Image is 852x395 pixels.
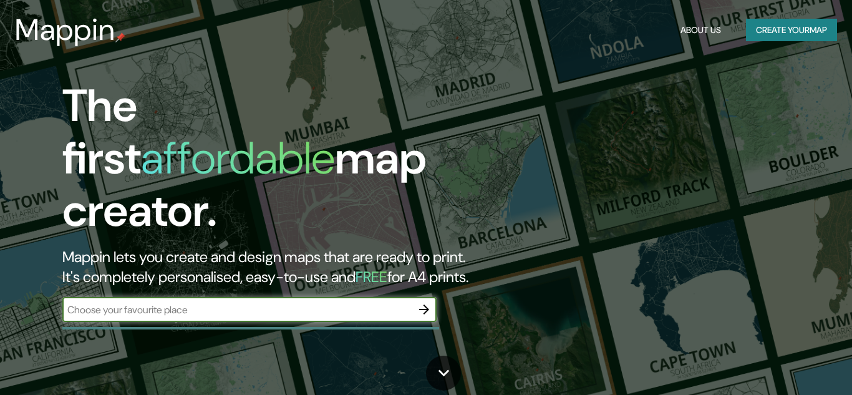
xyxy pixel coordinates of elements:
[62,303,412,317] input: Choose your favourite place
[356,267,387,286] h5: FREE
[746,19,837,42] button: Create yourmap
[141,129,335,187] h1: affordable
[675,19,726,42] button: About Us
[15,12,115,47] h3: Mappin
[115,32,125,42] img: mappin-pin
[62,247,488,287] h2: Mappin lets you create and design maps that are ready to print. It's completely personalised, eas...
[62,80,488,247] h1: The first map creator.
